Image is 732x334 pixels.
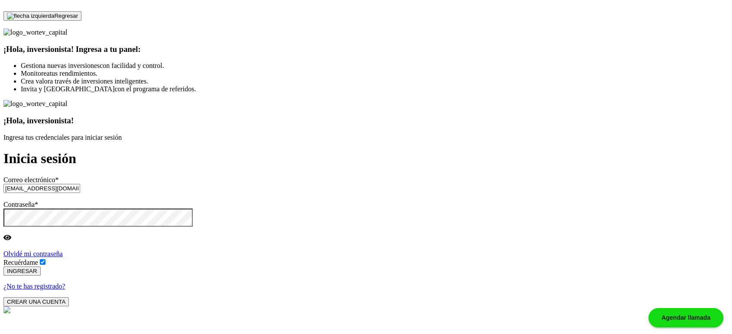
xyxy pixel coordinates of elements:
[3,134,729,141] p: Ingresa tus credenciales para iniciar sesión
[21,77,50,85] span: Crea valor
[3,45,729,54] h3: ¡Hola, inversionista! Ingresa a tu panel:
[21,85,114,93] span: Invita y [GEOGRAPHIC_DATA]
[21,77,729,85] li: a través de inversiones inteligentes.
[3,297,69,306] button: CREAR UNA CUENTA
[21,70,50,77] span: Monitorea
[3,151,729,167] h1: Inicia sesión
[21,70,729,77] li: tus rendimientos.
[3,283,729,305] a: ¿No te has registrado?CREAR UNA CUENTA
[21,62,729,70] li: con facilidad y control.
[40,259,45,265] input: Recuérdame
[21,85,729,93] li: con el programa de referidos.
[3,250,63,257] a: Olvidé mi contraseña
[3,100,68,108] img: logo_wortev_capital
[3,11,81,21] button: Regresar
[3,116,729,125] h3: ¡Hola, inversionista!
[3,201,38,208] label: Contraseña
[3,176,59,183] label: Correo electrónico
[7,268,37,274] span: INGRESAR
[7,13,54,19] img: flecha izquierda
[3,184,80,193] input: hola@wortev.capital
[648,308,723,328] div: Agendar llamada
[3,283,729,290] p: ¿No te has registrado?
[3,306,10,313] img: logos_whatsapp-icon.242b2217.svg
[3,12,81,19] a: flecha izquierdaRegresar
[3,267,41,276] button: INGRESAR
[3,259,38,266] label: Recuérdame
[21,62,100,69] span: Gestiona nuevas inversiones
[3,29,68,36] img: logo_wortev_capital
